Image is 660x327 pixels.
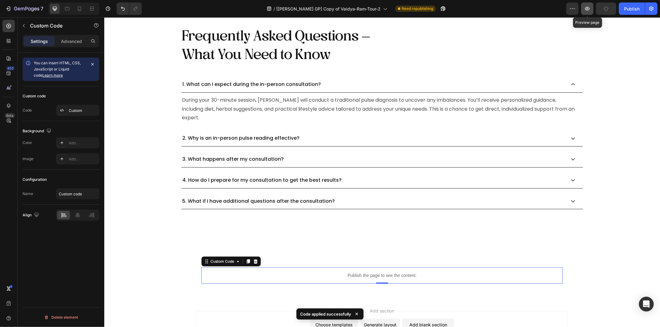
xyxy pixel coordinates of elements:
div: Name [23,191,33,197]
button: Publish [619,2,645,15]
div: Publish [624,6,640,12]
div: Code [23,108,32,113]
div: Custom Code [105,241,131,247]
div: Choose templates [211,304,249,311]
div: Open Intercom Messenger [639,297,654,312]
div: Undo/Redo [117,2,142,15]
span: [[PERSON_NAME] GP] Copy of Vaidya-Ram-Tour-2 [276,6,381,12]
p: Settings [31,38,48,45]
div: Configuration [23,177,47,182]
iframe: Design area [104,17,660,327]
div: Add... [69,140,98,146]
p: 7 [41,5,43,12]
span: / [274,6,275,12]
p: Custom Code [30,22,83,29]
p: Code applied successfully [300,311,351,317]
a: Learn more [42,73,63,78]
div: Align [23,211,40,219]
div: Add... [69,156,98,162]
button: 7 [2,2,46,15]
div: Custom [69,108,98,113]
span: Need republishing [402,6,433,11]
span: You can insert HTML, CSS, JavaScript or Liquid code [34,61,81,78]
div: Image [23,156,33,162]
div: 450 [6,66,15,71]
button: Delete element [23,312,99,322]
div: Background [23,127,53,135]
div: Beta [5,113,15,118]
div: Delete element [44,314,78,321]
div: Custom code [23,93,46,99]
div: Add blank section [305,304,343,311]
div: Color [23,140,32,146]
div: Generate layout [260,304,292,311]
p: Advanced [61,38,82,45]
span: Add section [263,290,293,297]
